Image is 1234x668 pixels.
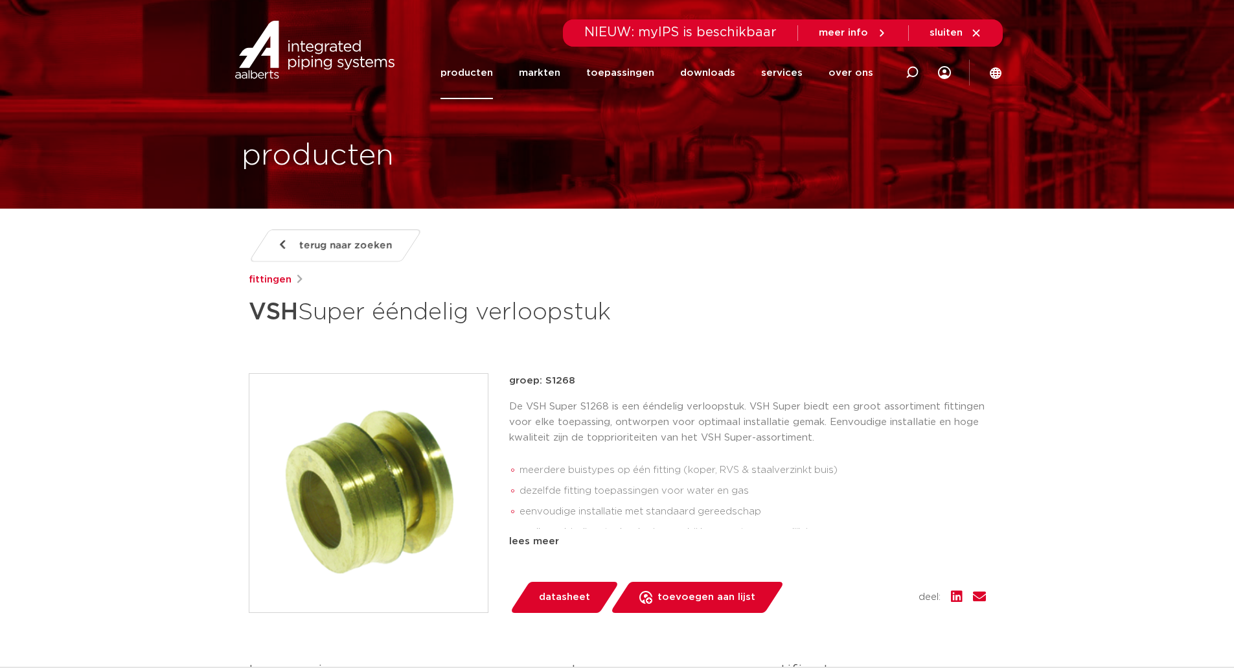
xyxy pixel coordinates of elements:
[509,582,619,613] a: datasheet
[930,27,982,39] a: sluiten
[249,293,735,332] h1: Super ééndelig verloopstuk
[680,47,735,99] a: downloads
[509,373,986,389] p: groep: S1268
[657,587,755,608] span: toevoegen aan lijst
[819,28,868,38] span: meer info
[440,47,493,99] a: producten
[249,301,298,324] strong: VSH
[520,522,986,543] li: snelle verbindingstechnologie waarbij her-montage mogelijk is
[519,47,560,99] a: markten
[828,47,873,99] a: over ons
[509,399,986,446] p: De VSH Super S1268 is een ééndelig verloopstuk. VSH Super biedt een groot assortiment fittingen v...
[520,501,986,522] li: eenvoudige installatie met standaard gereedschap
[249,374,488,612] img: Product Image for VSH Super ééndelig verloopstuk
[509,534,986,549] div: lees meer
[919,590,941,605] span: deel:
[440,47,873,99] nav: Menu
[242,135,394,177] h1: producten
[539,587,590,608] span: datasheet
[761,47,803,99] a: services
[249,272,291,288] a: fittingen
[248,229,422,262] a: terug naar zoeken
[938,47,951,99] div: my IPS
[819,27,887,39] a: meer info
[584,26,777,39] span: NIEUW: myIPS is beschikbaar
[520,481,986,501] li: dezelfde fitting toepassingen voor water en gas
[299,235,392,256] span: terug naar zoeken
[930,28,963,38] span: sluiten
[586,47,654,99] a: toepassingen
[520,460,986,481] li: meerdere buistypes op één fitting (koper, RVS & staalverzinkt buis)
